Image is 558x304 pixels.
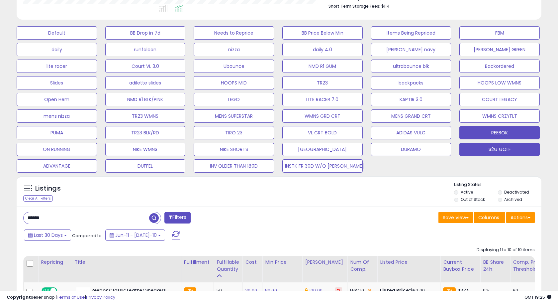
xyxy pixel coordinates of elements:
div: [PERSON_NAME] [305,259,344,266]
button: NIKE WMNS [105,143,186,156]
div: Title [75,259,178,266]
div: Min Price [265,259,299,266]
div: Comp. Price Threshold [513,259,547,273]
button: Backordered [459,60,540,73]
button: Save View [438,212,473,223]
button: daily [17,43,97,56]
button: LEGO [194,93,274,106]
button: WMNS GRD CRT [282,109,363,123]
button: NIKE SHORTS [194,143,274,156]
button: Last 30 Days [24,229,71,241]
button: lite racer [17,60,97,73]
span: Columns [478,214,499,221]
button: KAPTIR 3.0 [371,93,451,106]
button: [GEOGRAPHIC_DATA] [282,143,363,156]
label: Deactivated [504,189,529,195]
div: Fulfillment [184,259,211,266]
button: PUMA [17,126,97,139]
button: Filters [164,212,190,224]
button: BB Price Below Min [282,26,363,40]
button: TR23 BLK/RD [105,126,186,139]
button: runfalcon [105,43,186,56]
div: Num of Comp. [350,259,374,273]
p: Listing States: [454,182,541,188]
button: LITE RACER 7.0 [282,93,363,106]
button: S2G GOLF [459,143,540,156]
button: BB Drop in 7d [105,26,186,40]
a: Terms of Use [57,294,85,300]
button: NMD R1 GUM [282,60,363,73]
button: Columns [474,212,505,223]
label: Active [461,189,473,195]
div: seller snap | | [7,294,115,301]
span: 2025-08-10 19:25 GMT [524,294,551,300]
div: Displaying 1 to 10 of 10 items [477,247,535,253]
b: Short Term Storage Fees: [328,3,380,9]
button: Default [17,26,97,40]
button: TR23 WMNS [105,109,186,123]
button: NMD R1 BLK/PINK [105,93,186,106]
button: MENS SUPERSTAR [194,109,274,123]
strong: Copyright [7,294,31,300]
button: Items Being Repriced [371,26,451,40]
button: DUFFEL [105,159,186,173]
button: Ubounce [194,60,274,73]
button: nizza [194,43,274,56]
button: Needs to Reprice [194,26,274,40]
button: INSTK FR 30D W/O [PERSON_NAME] [282,159,363,173]
button: ON RUNNING [17,143,97,156]
button: INV OLDER THAN 180D [194,159,274,173]
button: ADVANTAGE [17,159,97,173]
button: FBM [459,26,540,40]
label: Archived [504,197,522,202]
button: REEBOK [459,126,540,139]
a: Privacy Policy [86,294,115,300]
button: Actions [506,212,535,223]
div: Repricing [41,259,69,266]
button: Jun-11 - [DATE]-10 [105,229,165,241]
div: Current Buybox Price [443,259,477,273]
span: $114 [381,3,390,9]
button: adilette slides [105,76,186,89]
span: Compared to: [72,232,103,239]
button: WMNS CRZYFLT [459,109,540,123]
div: Fulfillable Quantity [217,259,239,273]
button: [PERSON_NAME] GREEN [459,43,540,56]
button: Open Hem [17,93,97,106]
div: Listed Price [380,259,437,266]
button: ADIDAS VULC [371,126,451,139]
button: TIRO 23 [194,126,274,139]
button: COURT LEGACY [459,93,540,106]
span: Last 30 Days [34,232,63,238]
span: Jun-11 - [DATE]-10 [115,232,157,238]
button: TR23 [282,76,363,89]
button: HOOPS MID [194,76,274,89]
button: [PERSON_NAME] navy [371,43,451,56]
button: mens nizza [17,109,97,123]
h5: Listings [35,184,61,193]
button: daily 4.0 [282,43,363,56]
button: DURAMO [371,143,451,156]
button: ultrabounce blk [371,60,451,73]
button: backpacks [371,76,451,89]
div: Cost [245,259,259,266]
button: MENS GRAND CRT [371,109,451,123]
div: Clear All Filters [23,195,53,202]
button: Court VL 3.0 [105,60,186,73]
label: Out of Stock [461,197,485,202]
button: VL CRT BOLD [282,126,363,139]
button: HOOPS LOW WMNS [459,76,540,89]
button: Slides [17,76,97,89]
div: BB Share 24h. [483,259,507,273]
